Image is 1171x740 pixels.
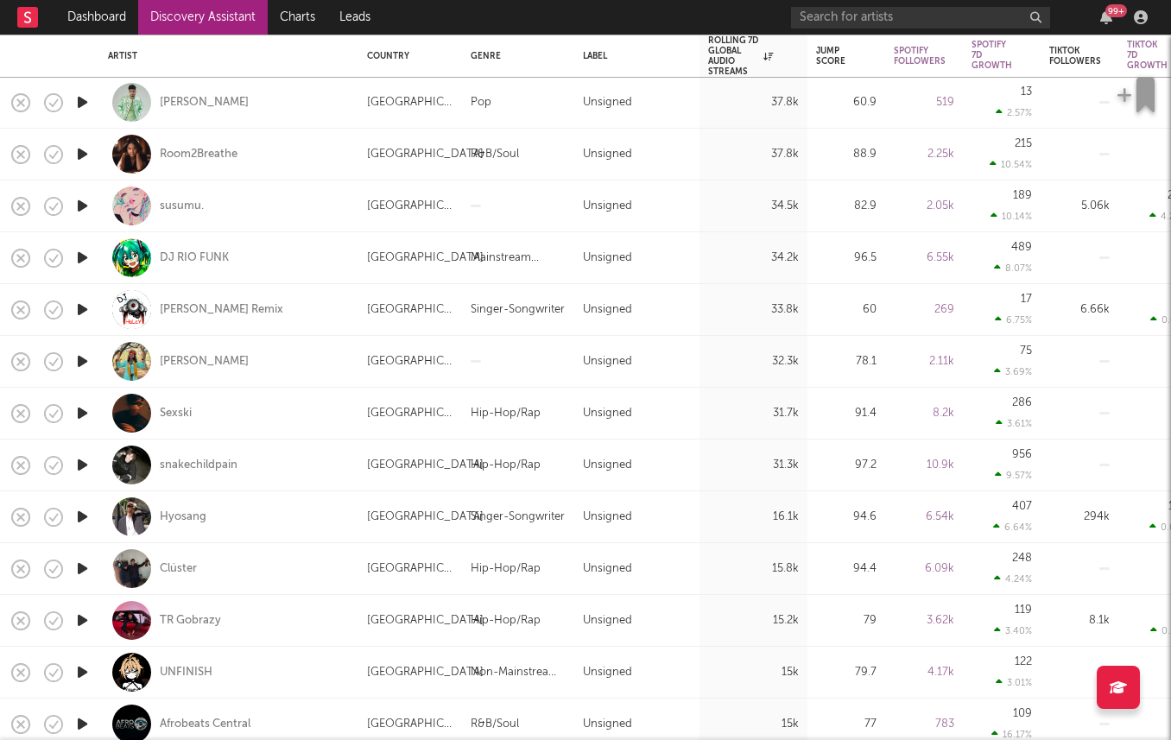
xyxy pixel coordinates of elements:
[1012,449,1032,460] div: 956
[367,51,445,61] div: Country
[816,507,877,528] div: 94.6
[583,51,682,61] div: Label
[816,662,877,683] div: 79.7
[160,199,204,214] a: susumu.
[708,662,799,683] div: 15k
[160,561,197,577] a: Clúster
[894,610,954,631] div: 3.62k
[367,196,453,217] div: [GEOGRAPHIC_DATA]
[160,458,237,473] a: snakechildpain
[1011,242,1032,253] div: 489
[367,144,484,165] div: [GEOGRAPHIC_DATA]
[160,354,249,370] a: [PERSON_NAME]
[1012,397,1032,408] div: 286
[583,248,632,269] div: Unsigned
[160,95,249,111] a: [PERSON_NAME]
[1020,345,1032,357] div: 75
[894,46,946,66] div: Spotify Followers
[996,677,1032,688] div: 3.01 %
[583,507,632,528] div: Unsigned
[160,302,283,318] a: [PERSON_NAME] Remix
[367,455,484,476] div: [GEOGRAPHIC_DATA]
[708,559,799,579] div: 15.8k
[894,662,954,683] div: 4.17k
[708,92,799,113] div: 37.8k
[708,144,799,165] div: 37.8k
[471,248,566,269] div: Mainstream Electronic
[894,300,954,320] div: 269
[471,662,566,683] div: Non-Mainstream Electronic
[471,455,541,476] div: Hip-Hop/Rap
[816,351,877,372] div: 78.1
[972,40,1012,71] div: Spotify 7D Growth
[1021,294,1032,305] div: 17
[471,714,519,735] div: R&B/Soul
[708,351,799,372] div: 32.3k
[816,46,851,66] div: Jump Score
[1127,40,1168,71] div: Tiktok 7D Growth
[583,662,632,683] div: Unsigned
[367,403,453,424] div: [GEOGRAPHIC_DATA]
[367,610,484,631] div: [GEOGRAPHIC_DATA]
[160,665,212,680] a: UNFINISH
[471,51,557,61] div: Genre
[816,92,877,113] div: 60.9
[994,573,1032,585] div: 4.24 %
[816,300,877,320] div: 60
[471,559,541,579] div: Hip-Hop/Rap
[894,714,954,735] div: 783
[990,159,1032,170] div: 10.54 %
[1049,507,1110,528] div: 294k
[816,714,877,735] div: 77
[816,248,877,269] div: 96.5
[583,610,632,631] div: Unsigned
[160,717,250,732] div: Afrobeats Central
[367,559,453,579] div: [GEOGRAPHIC_DATA]
[583,300,632,320] div: Unsigned
[894,196,954,217] div: 2.05k
[816,455,877,476] div: 97.2
[816,196,877,217] div: 82.9
[160,406,192,421] a: Sexski
[708,714,799,735] div: 15k
[816,559,877,579] div: 94.4
[708,507,799,528] div: 16.1k
[583,351,632,372] div: Unsigned
[1049,196,1110,217] div: 5.06k
[160,613,221,629] div: TR Gobrazy
[471,300,565,320] div: Singer-Songwriter
[108,51,341,61] div: Artist
[1049,46,1101,66] div: Tiktok Followers
[1012,501,1032,512] div: 407
[471,403,541,424] div: Hip-Hop/Rap
[894,455,954,476] div: 10.9k
[816,610,877,631] div: 79
[160,509,206,525] div: Hyosang
[991,729,1032,740] div: 16.17 %
[1015,604,1032,616] div: 119
[1015,656,1032,667] div: 122
[1100,10,1112,24] button: 99+
[367,248,484,269] div: [GEOGRAPHIC_DATA]
[367,507,484,528] div: [GEOGRAPHIC_DATA]
[708,35,773,77] div: Rolling 7D Global Audio Streams
[583,559,632,579] div: Unsigned
[993,522,1032,533] div: 6.64 %
[994,262,1032,274] div: 8.07 %
[996,107,1032,118] div: 2.57 %
[708,300,799,320] div: 33.8k
[583,714,632,735] div: Unsigned
[995,470,1032,481] div: 9.57 %
[367,662,484,683] div: [GEOGRAPHIC_DATA]
[160,147,237,162] a: Room2Breathe
[583,196,632,217] div: Unsigned
[791,7,1050,28] input: Search for artists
